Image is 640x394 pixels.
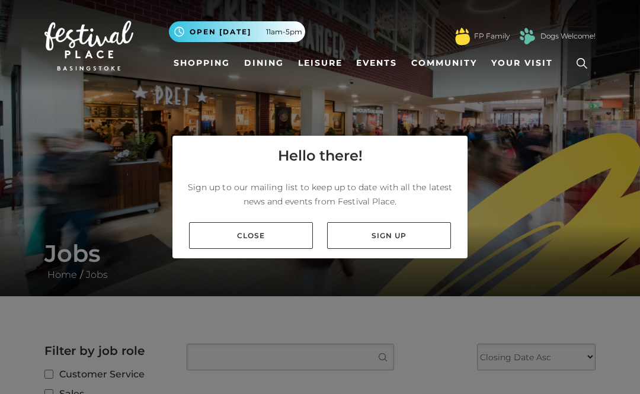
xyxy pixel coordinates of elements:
[407,52,482,74] a: Community
[266,27,302,37] span: 11am-5pm
[491,57,553,69] span: Your Visit
[189,222,313,249] a: Close
[540,31,596,41] a: Dogs Welcome!
[327,222,451,249] a: Sign up
[487,52,564,74] a: Your Visit
[293,52,347,74] a: Leisure
[190,27,251,37] span: Open [DATE]
[44,21,133,71] img: Festival Place Logo
[169,21,305,42] button: Open [DATE] 11am-5pm
[278,145,363,166] h4: Hello there!
[182,180,458,209] p: Sign up to our mailing list to keep up to date with all the latest news and events from Festival ...
[351,52,402,74] a: Events
[474,31,510,41] a: FP Family
[169,52,235,74] a: Shopping
[239,52,289,74] a: Dining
